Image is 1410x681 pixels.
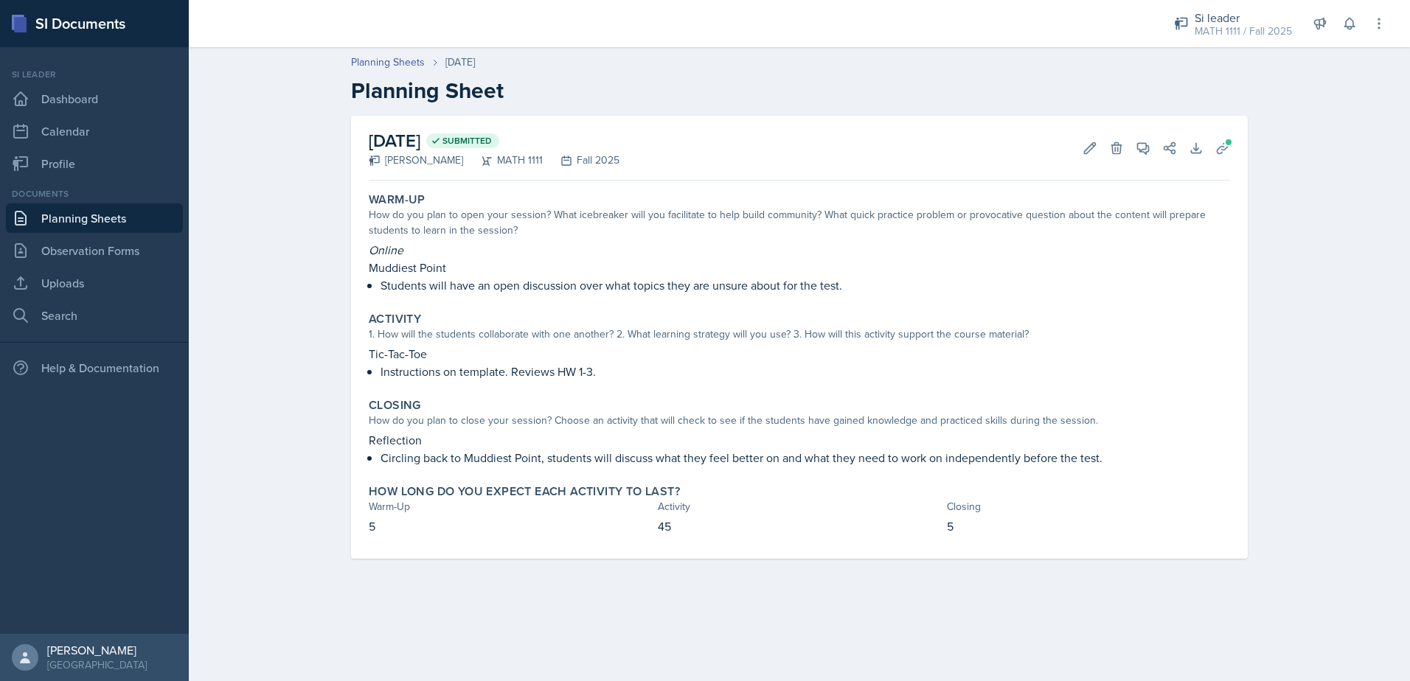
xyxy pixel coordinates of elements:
[47,657,147,672] div: [GEOGRAPHIC_DATA]
[369,413,1230,428] div: How do you plan to close your session? Choose an activity that will check to see if the students ...
[369,312,421,326] label: Activity
[947,499,1230,514] div: Closing
[369,207,1230,238] div: How do you plan to open your session? What icebreaker will you facilitate to help build community...
[6,353,183,383] div: Help & Documentation
[351,55,425,70] a: Planning Sheets
[369,242,403,258] em: Online
[381,363,1230,380] p: Instructions on template. Reviews HW 1-3.
[6,149,183,178] a: Profile
[369,259,1230,276] p: Muddiest Point
[369,431,1230,449] p: Reflection
[463,153,543,168] div: MATH 1111
[1195,9,1292,27] div: Si leader
[369,517,652,535] p: 5
[543,153,619,168] div: Fall 2025
[47,643,147,657] div: [PERSON_NAME]
[381,276,1230,294] p: Students will have an open discussion over what topics they are unsure about for the test.
[658,499,941,514] div: Activity
[1195,24,1292,39] div: MATH 1111 / Fall 2025
[6,68,183,81] div: Si leader
[6,84,183,113] a: Dashboard
[6,187,183,200] div: Documents
[445,55,475,70] div: [DATE]
[351,77,1248,104] h2: Planning Sheet
[369,326,1230,342] div: 1. How will the students collaborate with one another? 2. What learning strategy will you use? 3....
[442,135,492,147] span: Submitted
[369,484,680,499] label: How long do you expect each activity to last?
[6,236,183,265] a: Observation Forms
[369,128,619,154] h2: [DATE]
[381,449,1230,467] p: Circling back to Muddiest Point, students will discuss what they feel better on and what they nee...
[6,203,183,233] a: Planning Sheets
[6,268,183,298] a: Uploads
[369,153,463,168] div: [PERSON_NAME]
[369,192,426,207] label: Warm-Up
[369,345,1230,363] p: Tic-Tac-Toe
[369,499,652,514] div: Warm-Up
[6,301,183,330] a: Search
[6,116,183,146] a: Calendar
[369,398,421,413] label: Closing
[947,517,1230,535] p: 5
[658,517,941,535] p: 45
